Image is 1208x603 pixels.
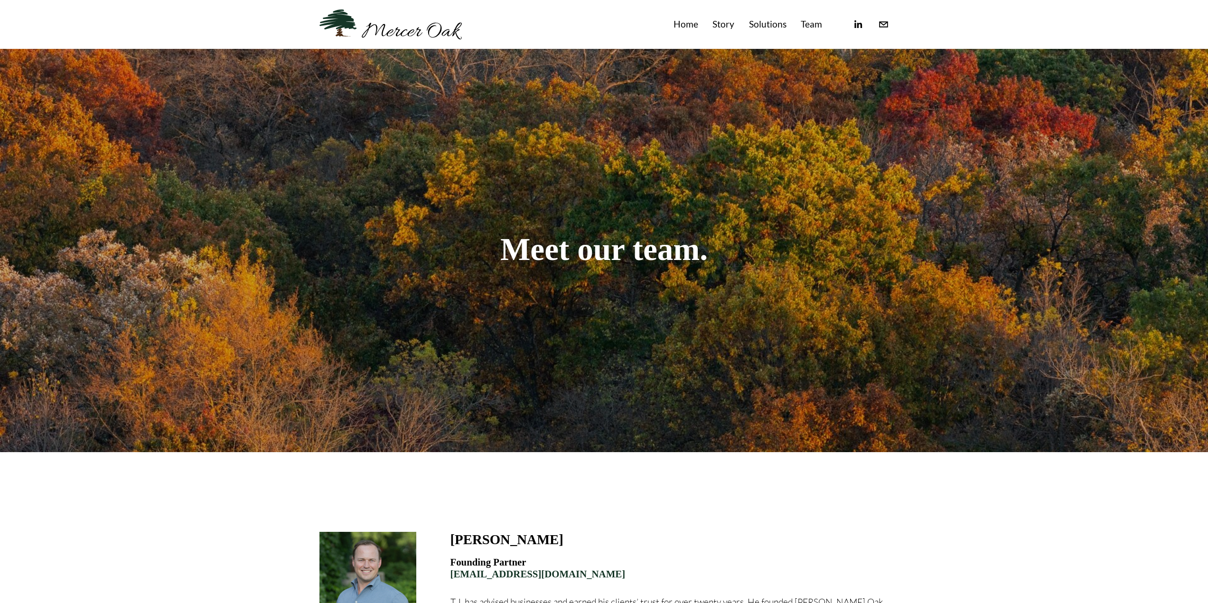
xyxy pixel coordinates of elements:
a: Story [712,17,734,32]
h3: [PERSON_NAME] [450,532,563,547]
a: info@merceroaklaw.com [878,19,889,30]
a: Team [801,17,822,32]
a: Solutions [749,17,787,32]
h1: Meet our team. [319,233,889,266]
a: Home [674,17,698,32]
h4: Founding Partner [450,557,889,580]
a: [EMAIL_ADDRESS][DOMAIN_NAME] [450,568,626,579]
a: linkedin-unauth [852,19,863,30]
